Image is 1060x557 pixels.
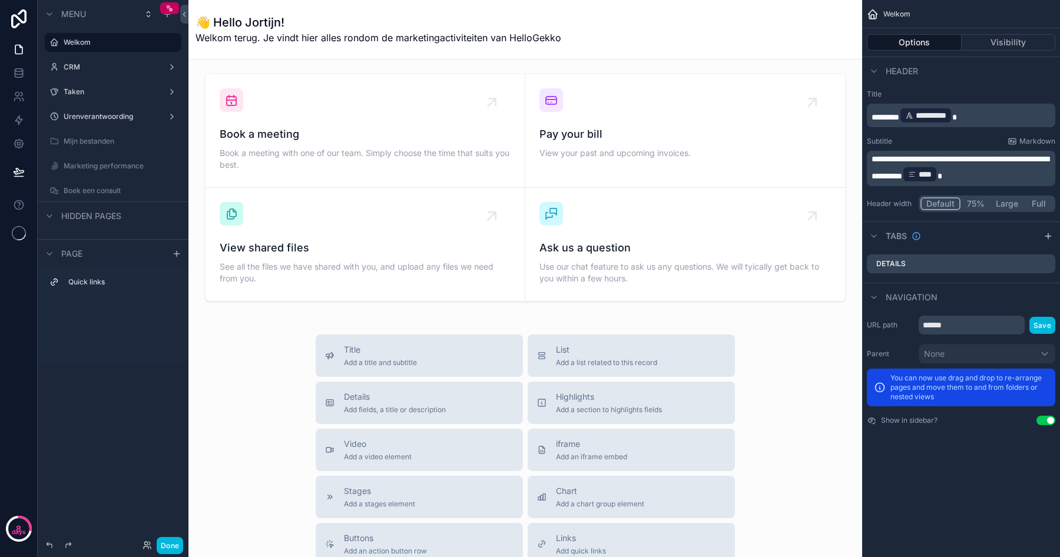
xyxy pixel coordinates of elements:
[196,14,561,31] h1: 👋 Hello Jortijn!
[344,546,427,556] span: Add an action button row
[64,161,174,171] label: Marketing performance
[886,65,918,77] span: Header
[881,416,938,425] label: Show in sidebar?
[1023,197,1054,210] button: Full
[528,476,735,518] button: ChartAdd a chart group element
[64,62,158,72] label: CRM
[61,8,86,20] span: Menu
[991,197,1023,210] button: Large
[556,452,627,462] span: Add an iframe embed
[886,230,907,242] span: Tabs
[344,344,417,356] span: Title
[68,277,172,287] label: Quick links
[890,373,1048,402] p: You can now use drag and drop to re-arrange pages and move them to and from folders or nested views
[556,344,657,356] span: List
[316,429,523,471] button: VideoAdd a video element
[64,186,174,195] label: Boek een consult
[556,358,657,367] span: Add a list related to this record
[344,358,417,367] span: Add a title and subtitle
[38,267,188,303] div: scrollable content
[556,485,644,497] span: Chart
[12,528,26,537] p: days
[867,137,892,146] label: Subtitle
[64,112,158,121] label: Urenverantwoording
[556,546,606,556] span: Add quick links
[344,391,446,403] span: Details
[344,499,415,509] span: Add a stages element
[556,499,644,509] span: Add a chart group element
[316,476,523,518] button: StagesAdd a stages element
[876,259,906,268] label: Details
[344,452,412,462] span: Add a video element
[867,199,914,208] label: Header width
[886,291,938,303] span: Navigation
[962,34,1056,51] button: Visibility
[64,87,158,97] label: Taken
[528,429,735,471] button: iframeAdd an iframe embed
[344,405,446,415] span: Add fields, a title or description
[556,405,662,415] span: Add a section to highlights fields
[344,438,412,450] span: Video
[556,391,662,403] span: Highlights
[344,485,415,497] span: Stages
[1029,317,1055,334] button: Save
[556,438,627,450] span: iframe
[867,104,1055,127] div: scrollable content
[867,320,914,330] label: URL path
[1019,137,1055,146] span: Markdown
[960,197,991,210] button: 75%
[528,334,735,377] button: ListAdd a list related to this record
[61,248,82,260] span: Page
[1008,137,1055,146] a: Markdown
[316,382,523,424] button: DetailsAdd fields, a title or description
[883,9,910,19] span: Welkom
[924,348,945,360] span: None
[61,210,121,222] span: Hidden pages
[344,532,427,544] span: Buttons
[920,197,960,210] button: Default
[528,382,735,424] button: HighlightsAdd a section to highlights fields
[64,38,174,47] label: Welkom
[556,532,606,544] span: Links
[196,31,561,45] span: Welkom terug. Je vindt hier alles rondom de marketingactiviteiten van HelloGekko
[919,344,1055,364] button: None
[867,34,962,51] button: Options
[64,137,174,146] label: Mijn bestanden
[867,89,1055,99] label: Title
[867,349,914,359] label: Parent
[867,151,1055,186] div: scrollable content
[157,537,183,554] button: Done
[316,334,523,377] button: TitleAdd a title and subtitle
[16,523,21,535] p: 8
